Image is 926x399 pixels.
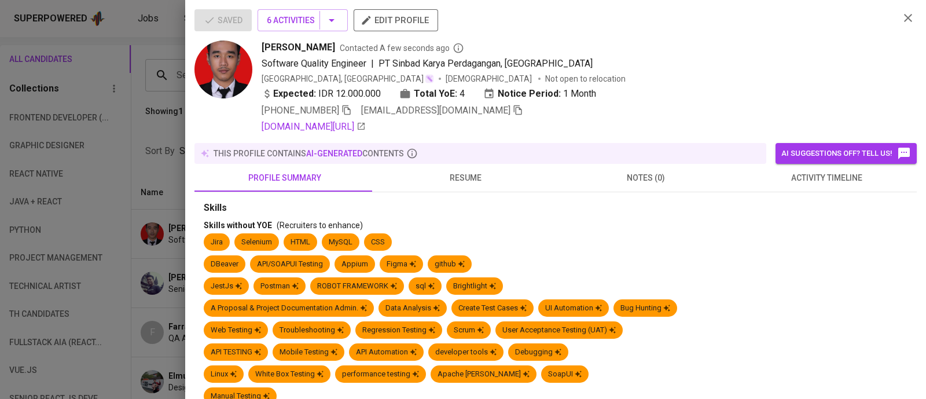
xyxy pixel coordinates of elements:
[371,57,374,71] span: |
[211,369,237,380] div: Linux
[211,347,261,358] div: API TESTING
[267,13,339,28] span: 6 Activities
[545,303,602,314] div: UI Automation
[262,120,366,134] a: [DOMAIN_NAME][URL]
[262,58,366,69] span: Software Quality Engineer
[458,303,527,314] div: Create Test Cases
[363,13,429,28] span: edit profile
[211,325,261,336] div: Web Testing
[273,87,316,101] b: Expected:
[435,259,465,270] div: github
[204,202,907,215] div: Skills
[454,325,484,336] div: Scrum
[563,171,729,185] span: notes (0)
[545,73,626,85] p: Not open to relocation
[385,303,440,314] div: Data Analysis
[438,369,530,380] div: Apache [PERSON_NAME]
[262,87,381,101] div: IDR 12.000.000
[453,42,464,54] svg: By Batam recruiter
[435,347,497,358] div: developer tools
[502,325,616,336] div: User Acceptance Testing (UAT)
[620,303,670,314] div: Bug Hunting
[340,42,464,54] span: Contacted A few seconds ago
[414,87,457,101] b: Total YoE:
[257,259,323,270] div: API/SOAPUI Testing
[371,237,385,248] div: CSS
[387,259,416,270] div: Figma
[211,303,367,314] div: A Proposal & Project Documentation Admin.
[362,325,435,336] div: Regression Testing
[460,87,465,101] span: 4
[379,58,593,69] span: PT Sinbad Karya Perdagangan, [GEOGRAPHIC_DATA]
[214,148,404,159] p: this profile contains contents
[382,171,549,185] span: resume
[416,281,435,292] div: sql
[262,105,339,116] span: [PHONE_NUMBER]
[446,73,534,85] span: [DEMOGRAPHIC_DATA]
[194,41,252,98] img: c9a505b66d61bf16ef9f518fcd473499.jpg
[201,171,368,185] span: profile summary
[291,237,310,248] div: HTML
[515,347,561,358] div: Debugging
[356,347,417,358] div: API Automation
[317,281,397,292] div: ROBOT FRAMEWORK
[211,281,242,292] div: JestJs
[258,9,348,31] button: 6 Activities
[354,15,438,24] a: edit profile
[425,74,434,83] img: magic_wand.svg
[329,237,352,248] div: MySQL
[306,149,362,158] span: AI-generated
[453,281,496,292] div: Brightlight
[262,41,335,54] span: [PERSON_NAME]
[241,237,272,248] div: Selenium
[262,73,434,85] div: [GEOGRAPHIC_DATA], [GEOGRAPHIC_DATA]
[776,143,917,164] button: AI suggestions off? Tell us!
[260,281,299,292] div: Postman
[211,237,223,248] div: Jira
[255,369,324,380] div: White Box Testing
[354,9,438,31] button: edit profile
[280,325,344,336] div: Troubleshooting
[280,347,337,358] div: Mobile Testing
[498,87,561,101] b: Notice Period:
[204,221,272,230] span: Skills without YOE
[548,369,582,380] div: SoapUI
[277,221,363,230] span: (Recruiters to enhance)
[483,87,596,101] div: 1 Month
[781,147,911,160] span: AI suggestions off? Tell us!
[342,369,419,380] div: performance testing
[361,105,510,116] span: [EMAIL_ADDRESS][DOMAIN_NAME]
[743,171,910,185] span: activity timeline
[341,259,368,270] div: Appium
[211,259,238,270] div: DBeaver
